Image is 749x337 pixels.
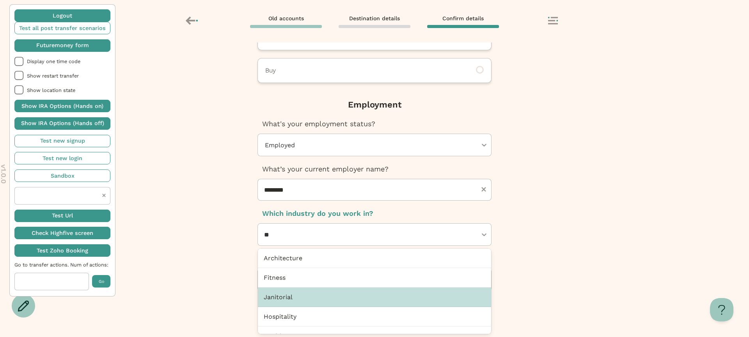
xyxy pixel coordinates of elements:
[14,210,110,222] button: Test Url
[14,22,110,34] button: Test all post transfer scenarios
[265,66,462,75] p: Buy
[14,39,110,52] button: Futuremoney form
[262,209,373,217] span: Which industry do you work in?
[349,15,400,22] span: Destination details
[14,100,110,112] button: Show IRA Options (Hands on)
[14,85,110,95] li: Show location state
[262,120,375,128] span: What's your employment status?
[258,288,491,307] div: Janitorial
[258,249,491,268] div: Architecture
[14,71,110,80] li: Show restart transfer
[257,164,492,174] p: What’s your current employer name?
[442,15,484,22] span: Confirm details
[14,57,110,66] li: Display one time code
[710,298,733,321] iframe: Help Scout Beacon - Open
[14,244,110,257] button: Test Zoho Booking
[14,9,110,22] button: Logout
[27,58,110,64] span: Display one time code
[14,135,110,147] button: Test new signup
[268,15,304,22] span: Old accounts
[14,117,110,130] button: Show IRA Options (Hands off)
[258,307,491,326] div: Hospitality
[14,152,110,164] button: Test new login
[27,73,110,79] span: Show restart transfer
[258,268,491,288] div: Fitness
[14,169,110,182] button: Sandbox
[14,227,110,239] button: Check Highfive screen
[257,99,492,111] p: Employment
[14,262,110,268] span: Go to transfer actions. Num of actions:
[92,275,110,288] button: Go
[27,87,110,93] span: Show location state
